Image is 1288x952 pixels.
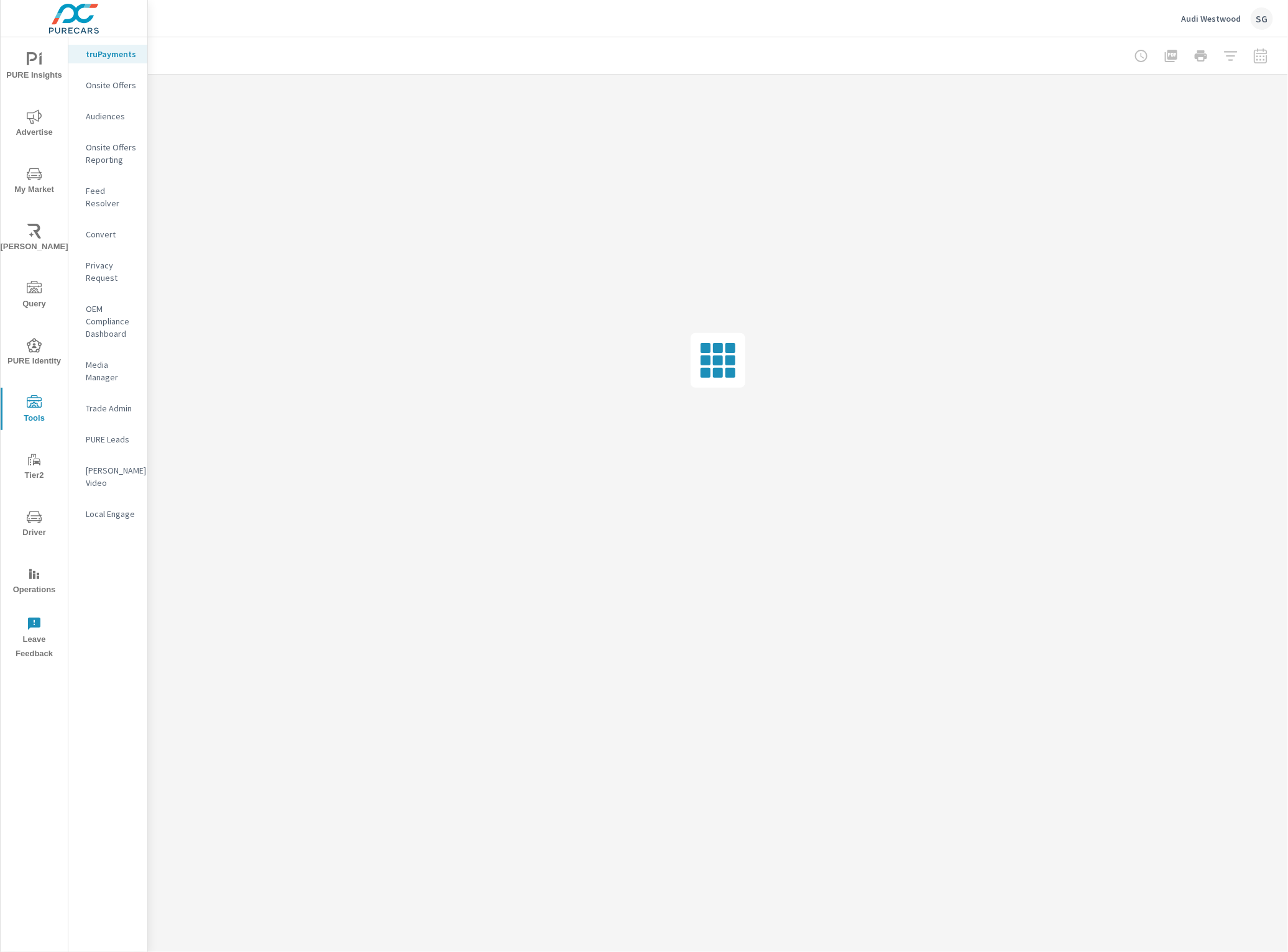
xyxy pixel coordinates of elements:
div: Media Manager [68,355,147,387]
span: PURE Identity [4,338,64,368]
p: PURE Leads [86,433,137,446]
p: [PERSON_NAME] Video [86,464,137,489]
div: Onsite Offers [68,76,147,94]
div: Privacy Request [68,256,147,287]
span: Tools [4,395,64,426]
span: Operations [4,567,64,597]
div: Trade Admin [68,399,147,418]
div: [PERSON_NAME] Video [68,461,147,492]
p: Media Manager [86,359,137,383]
span: [PERSON_NAME] [4,224,64,254]
div: PURE Leads [68,430,147,449]
p: OEM Compliance Dashboard [86,303,137,340]
div: SG [1251,7,1273,30]
div: Convert [68,225,147,244]
div: Audiences [68,107,147,126]
p: Privacy Request [86,259,137,284]
div: Onsite Offers Reporting [68,138,147,169]
p: Convert [86,228,137,240]
p: truPayments [86,48,137,60]
p: Feed Resolver [86,185,137,209]
p: Local Engage [86,508,137,520]
span: Tier2 [4,452,64,483]
span: Leave Feedback [4,616,64,661]
div: Local Engage [68,505,147,523]
p: Onsite Offers Reporting [86,141,137,166]
span: Driver [4,510,64,540]
span: Advertise [4,109,64,140]
p: Audi Westwood [1181,13,1241,24]
span: PURE Insights [4,52,64,83]
span: Query [4,281,64,311]
span: My Market [4,167,64,197]
p: Trade Admin [86,402,137,414]
p: Audiences [86,110,137,122]
p: Onsite Offers [86,79,137,91]
div: OEM Compliance Dashboard [68,300,147,343]
div: Feed Resolver [68,181,147,213]
div: truPayments [68,45,147,63]
div: nav menu [1,37,68,666]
